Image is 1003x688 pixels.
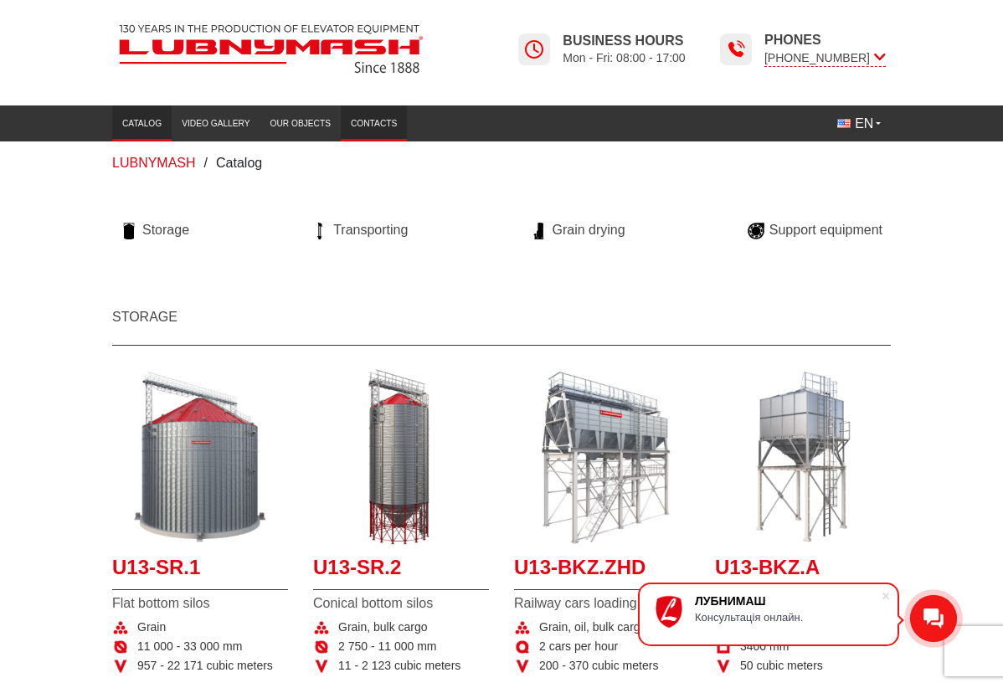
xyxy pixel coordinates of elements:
[112,156,196,170] a: LUBNYMASH
[739,221,891,239] a: Support equipment
[313,553,489,591] a: U13-SR.2
[216,156,262,170] span: Catalog
[563,50,685,66] span: Mon - Fri: 08:00 - 17:00
[514,369,690,545] a: More details U13-BKZ.ZhD
[539,658,658,675] span: 200 - 370 cubic meters
[137,639,242,655] span: 11 000 - 33 000 mm
[715,553,891,591] a: U13-BKZ.A
[695,611,881,624] div: Консультація онлайн.
[112,553,288,591] a: U13-SR.1
[514,594,690,613] span: Railway cars loading bunkers
[553,221,625,239] span: Grain drying
[514,553,690,591] a: U13-BKZ.ZhD
[338,619,428,636] span: Grain, bulk cargo
[715,369,891,545] a: More details U13-BKZ.A
[112,221,198,239] a: Storage
[764,49,886,67] span: [PHONE_NUMBER]
[172,110,260,137] a: Video gallery
[726,39,746,59] img: Lubnymash time icon
[303,221,416,239] a: Transporting
[539,639,618,655] span: 2 cars per hour
[338,639,437,655] span: 2 750 - 11 000 mm
[333,221,408,239] span: Transporting
[341,110,407,137] a: Contacts
[827,110,891,138] button: EN
[695,594,881,608] div: ЛУБНИМАШ
[204,156,208,170] span: /
[522,221,634,239] a: Grain drying
[137,658,273,675] span: 957 - 22 171 cubic meters
[137,619,166,636] span: Grain
[313,369,489,545] a: More details U13-SR.2
[260,110,341,137] a: Our objects
[769,221,882,239] span: Support equipment
[338,658,460,675] span: 11 - 2 123 cubic meters
[740,658,823,675] span: 50 cubic meters
[740,639,789,655] span: 3400 mm
[142,221,189,239] span: Storage
[112,369,288,545] a: More details U13-SR.1
[855,115,873,133] span: EN
[112,594,288,613] span: Flat bottom silos
[837,119,851,128] img: English
[112,18,430,80] img: Lubnymash
[313,594,489,613] span: Conical bottom silos
[112,310,177,324] a: Storage
[764,31,886,49] span: Phones
[539,619,646,636] span: Grain, oil, bulk cargo
[563,32,685,50] span: Business hours
[524,39,544,59] img: Lubnymash time icon
[112,110,172,137] a: Catalog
